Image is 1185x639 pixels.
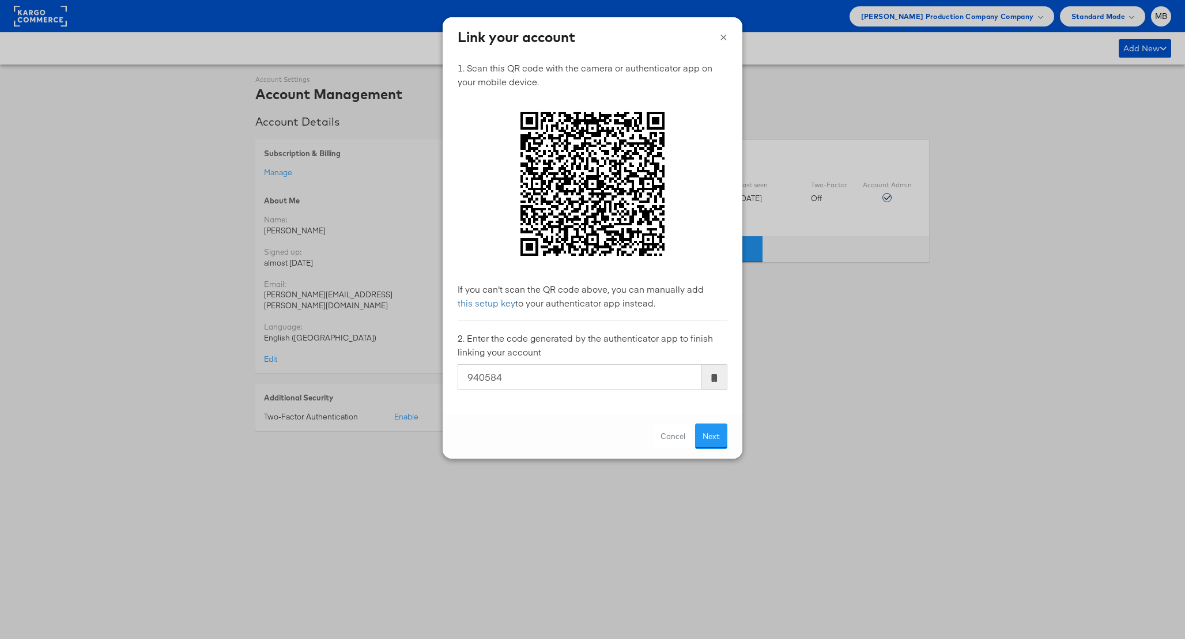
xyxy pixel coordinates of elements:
button: Next [695,424,727,449]
button: × [720,27,727,44]
button: this setup key [458,296,515,310]
button: Cancel [654,424,692,449]
p: If you can't scan the QR code above, you can manually add to your authenticator app instead. [458,282,727,310]
h4: Link your account [458,27,727,47]
p: 2. Enter the code generated by the authenticator app to finish linking your account [458,331,727,359]
input: Enter the code [458,364,702,390]
p: 1. Scan this QR code with the camera or authenticator app on your mobile device. [458,61,727,89]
